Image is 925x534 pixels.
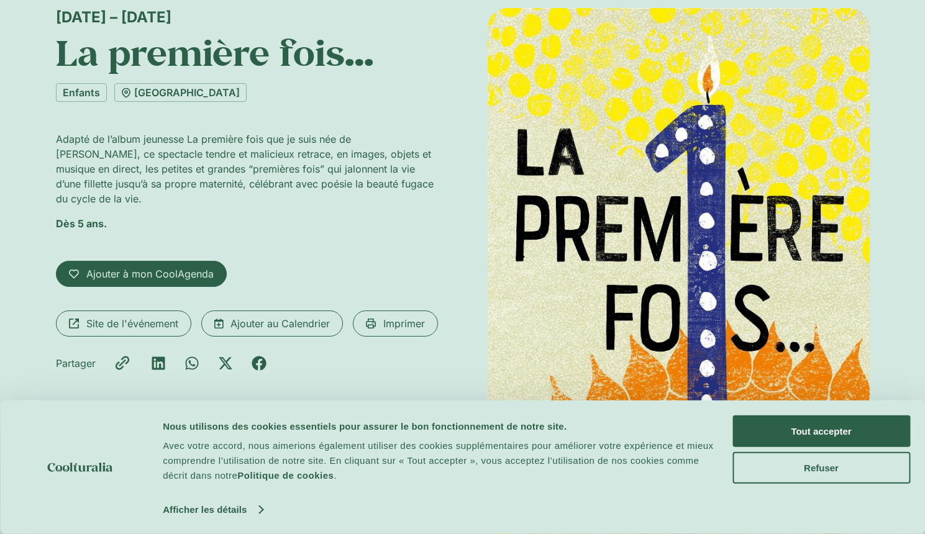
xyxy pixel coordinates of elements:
button: Refuser [732,451,910,483]
div: Partager sur x-twitter [218,356,233,371]
a: [GEOGRAPHIC_DATA] [114,83,247,102]
a: Afficher les détails [163,500,263,519]
div: Partager sur facebook [252,356,267,371]
span: Ajouter à mon CoolAgenda [86,266,214,281]
a: Ajouter à mon CoolAgenda [56,261,227,287]
a: Imprimer [353,310,438,337]
div: Partager sur whatsapp [185,356,199,371]
button: Tout accepter [732,415,910,447]
div: Partager [56,356,96,371]
h1: La première fois… [56,31,438,73]
div: Partager sur linkedin [151,356,166,371]
a: Politique de cookies [237,470,334,481]
span: Imprimer [383,316,425,331]
div: [DATE] – [DATE] [56,8,438,26]
a: Enfants [56,83,107,102]
span: Site de l'événement [86,316,178,331]
a: Site de l'événement [56,310,191,337]
img: logo [48,463,113,472]
p: Adapté de l’album jeunesse La première fois que je suis née de [PERSON_NAME], ce spectacle tendre... [56,132,438,206]
span: Avec votre accord, nous aimerions également utiliser des cookies supplémentaires pour améliorer v... [163,440,713,481]
div: Nous utilisons des cookies essentiels pour assurer le bon fonctionnement de notre site. [163,419,718,433]
strong: Dès 5 ans. [56,217,107,230]
a: Ajouter au Calendrier [201,310,343,337]
span: . [334,470,337,481]
span: Ajouter au Calendrier [230,316,330,331]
